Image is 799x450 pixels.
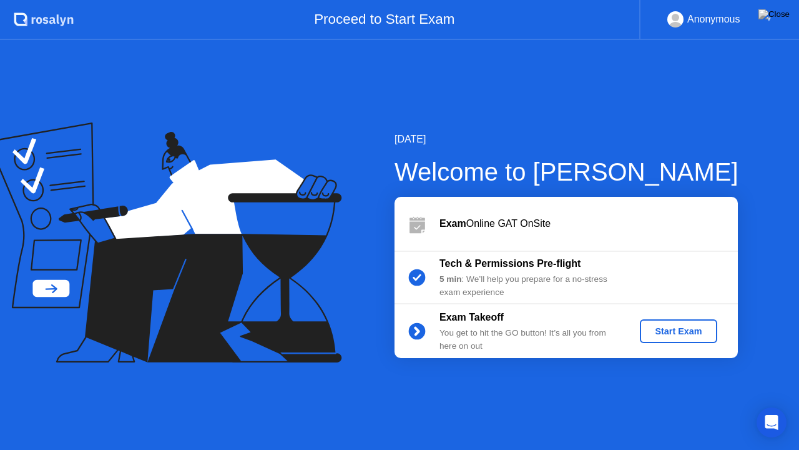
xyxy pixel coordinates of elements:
[758,9,790,19] img: Close
[640,319,717,343] button: Start Exam
[439,273,619,299] div: : We’ll help you prepare for a no-stress exam experience
[439,216,738,231] div: Online GAT OnSite
[439,327,619,352] div: You get to hit the GO button! It’s all you from here on out
[645,326,712,336] div: Start Exam
[757,407,787,437] div: Open Intercom Messenger
[395,153,738,191] div: Welcome to [PERSON_NAME]
[439,258,581,269] b: Tech & Permissions Pre-flight
[439,274,462,284] b: 5 min
[395,132,738,147] div: [DATE]
[439,312,504,322] b: Exam Takeoff
[687,11,740,27] div: Anonymous
[439,218,466,229] b: Exam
